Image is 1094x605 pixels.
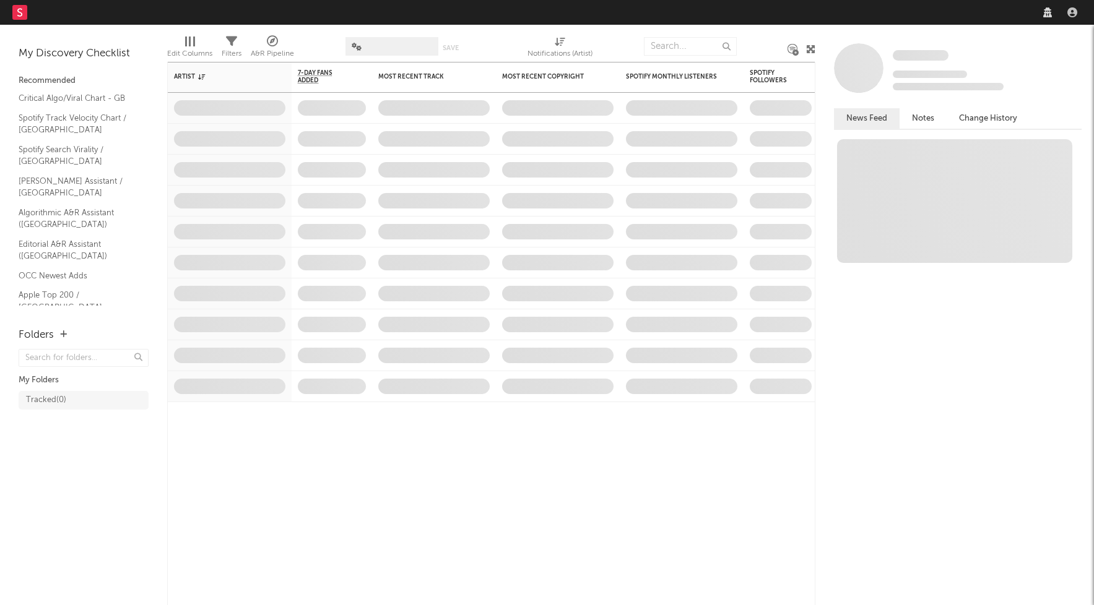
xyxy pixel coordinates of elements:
[222,31,241,67] div: Filters
[502,73,595,80] div: Most Recent Copyright
[19,391,149,410] a: Tracked(0)
[19,269,136,283] a: OCC Newest Adds
[19,349,149,367] input: Search for folders...
[443,45,459,51] button: Save
[26,393,66,408] div: Tracked ( 0 )
[900,108,947,129] button: Notes
[222,46,241,61] div: Filters
[19,328,54,343] div: Folders
[251,31,294,67] div: A&R Pipeline
[834,108,900,129] button: News Feed
[19,373,149,388] div: My Folders
[947,108,1030,129] button: Change History
[19,92,136,105] a: Critical Algo/Viral Chart - GB
[19,288,136,314] a: Apple Top 200 / [GEOGRAPHIC_DATA]
[19,74,149,88] div: Recommended
[251,46,294,61] div: A&R Pipeline
[174,73,267,80] div: Artist
[644,37,737,56] input: Search...
[167,31,212,67] div: Edit Columns
[893,50,949,61] span: Some Artist
[893,83,1004,90] span: 0 fans last week
[19,174,136,200] a: [PERSON_NAME] Assistant / [GEOGRAPHIC_DATA]
[19,238,136,263] a: Editorial A&R Assistant ([GEOGRAPHIC_DATA])
[167,46,212,61] div: Edit Columns
[19,143,136,168] a: Spotify Search Virality / [GEOGRAPHIC_DATA]
[893,49,949,62] a: Some Artist
[893,71,967,78] span: Tracking Since: [DATE]
[378,73,471,80] div: Most Recent Track
[298,69,347,84] span: 7-Day Fans Added
[19,111,136,137] a: Spotify Track Velocity Chart / [GEOGRAPHIC_DATA]
[527,46,593,61] div: Notifications (Artist)
[750,69,793,84] div: Spotify Followers
[626,73,719,80] div: Spotify Monthly Listeners
[527,31,593,67] div: Notifications (Artist)
[19,46,149,61] div: My Discovery Checklist
[19,206,136,231] a: Algorithmic A&R Assistant ([GEOGRAPHIC_DATA])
